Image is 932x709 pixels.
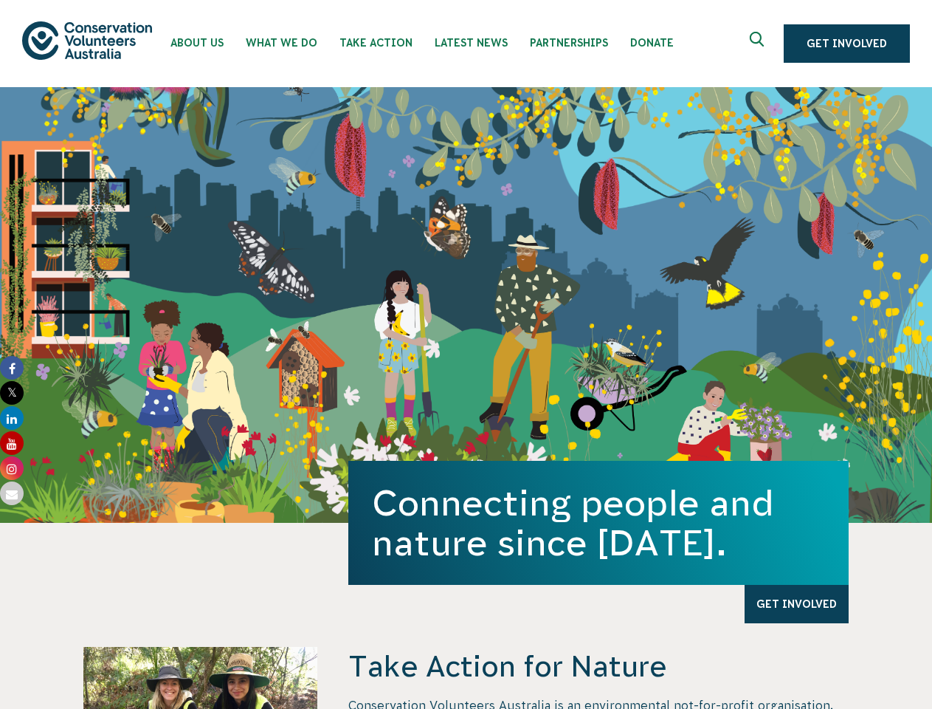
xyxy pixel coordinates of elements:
[170,37,224,49] span: About Us
[372,483,825,563] h1: Connecting people and nature since [DATE].
[745,585,849,623] a: Get Involved
[339,37,413,49] span: Take Action
[784,24,910,63] a: Get Involved
[750,32,768,55] span: Expand search box
[530,37,608,49] span: Partnerships
[630,37,674,49] span: Donate
[741,26,776,61] button: Expand search box Close search box
[246,37,317,49] span: What We Do
[435,37,508,49] span: Latest News
[22,21,152,59] img: logo.svg
[348,647,849,685] h4: Take Action for Nature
